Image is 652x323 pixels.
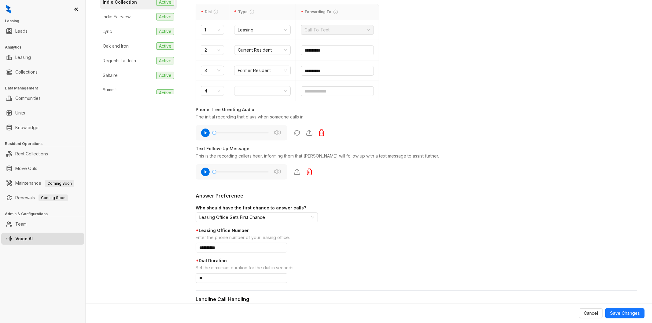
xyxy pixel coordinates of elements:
[1,192,84,204] li: Renewals
[103,86,154,100] div: Summit [GEOGRAPHIC_DATA]
[103,13,131,20] div: Indie Fairview
[196,106,637,113] div: Phone Tree Greeting Audio
[201,9,224,15] div: Dial
[15,25,28,37] a: Leads
[5,85,85,91] h3: Data Management
[1,51,84,64] li: Leasing
[156,13,174,20] span: Active
[15,51,31,64] a: Leasing
[1,107,84,119] li: Units
[605,308,645,318] button: Save Changes
[199,213,314,222] span: Leasing Office Gets First Chance
[234,9,291,15] div: Type
[204,45,220,55] span: 2
[196,296,637,303] div: Landline Call Handling
[15,218,27,230] a: Team
[238,45,287,55] span: Current Resident
[301,9,374,15] div: Forwarding To
[196,114,637,120] div: The initial recording that plays when someone calls in.
[15,122,39,134] a: Knowledge
[15,233,33,245] a: Voice AI
[156,28,174,35] span: Active
[103,43,129,49] div: Oak and Iron
[156,72,174,79] span: Active
[156,89,174,97] span: Active
[1,177,84,189] li: Maintenance
[103,72,118,79] div: Saltaire
[15,66,38,78] a: Collections
[196,192,637,200] div: Answer Preference
[196,153,637,159] div: This is the recording callers hear, informing them that [PERSON_NAME] will follow up with a text ...
[196,257,637,264] div: Dial Duration
[1,25,84,37] li: Leads
[103,57,136,64] div: Regents La Jolla
[1,162,84,175] li: Move Outs
[1,148,84,160] li: Rent Collections
[204,25,220,34] span: 1
[6,5,11,13] img: logo
[15,162,37,175] a: Move Outs
[1,218,84,230] li: Team
[39,194,68,201] span: Coming Soon
[15,92,41,104] a: Communities
[196,227,637,234] div: Leasing Office Number
[304,25,370,34] span: Call-To-Text
[579,308,603,318] button: Cancel
[238,66,287,75] span: Former Resident
[196,234,637,242] div: Enter the phone number of your leasing office.
[1,122,84,134] li: Knowledge
[1,233,84,245] li: Voice AI
[584,310,598,317] span: Cancel
[204,86,220,96] span: 4
[45,180,74,187] span: Coming Soon
[156,57,174,64] span: Active
[204,66,220,75] span: 3
[15,192,68,204] a: RenewalsComing Soon
[196,265,637,272] div: Set the maximum duration for the dial in seconds.
[15,107,25,119] a: Units
[5,45,85,50] h3: Analytics
[5,141,85,147] h3: Resident Operations
[196,205,637,211] div: Who should have the first chance to answer calls?
[1,92,84,104] li: Communities
[15,148,48,160] a: Rent Collections
[1,66,84,78] li: Collections
[156,42,174,50] span: Active
[5,18,85,24] h3: Leasing
[238,25,287,34] span: Leasing
[103,28,112,35] div: Lyric
[196,145,637,152] div: Text Follow-Up Message
[610,310,640,317] span: Save Changes
[5,211,85,217] h3: Admin & Configurations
